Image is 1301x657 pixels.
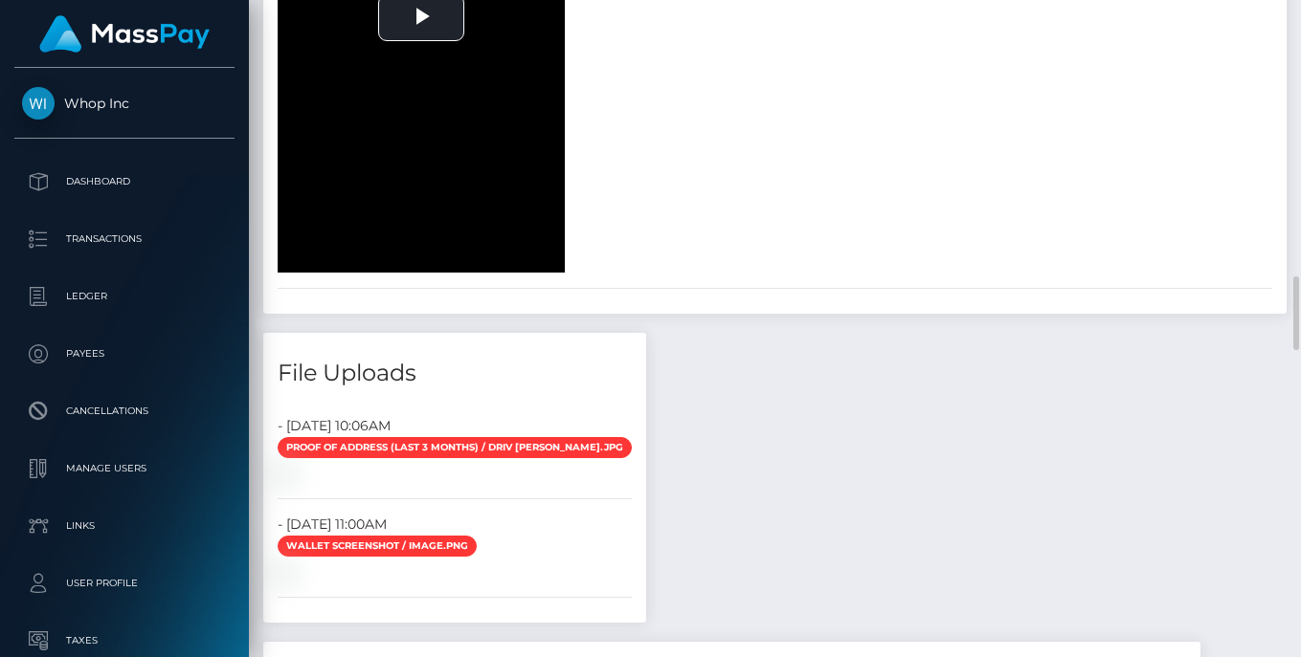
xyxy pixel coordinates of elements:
div: - [DATE] 11:00AM [263,515,646,535]
div: - [DATE] 10:06AM [263,416,646,436]
a: Links [14,502,235,550]
p: Links [22,512,227,540]
a: Transactions [14,215,235,263]
a: Payees [14,330,235,378]
img: MassPay Logo [39,15,210,53]
span: Wallet Screenshot / image.png [278,536,477,557]
a: Manage Users [14,445,235,493]
p: Cancellations [22,397,227,426]
a: User Profile [14,559,235,607]
p: Taxes [22,626,227,655]
img: 3117ccd4-42e6-4097-8d03-55d39d10f33a [278,564,293,580]
p: Ledger [22,282,227,311]
a: Dashboard [14,158,235,206]
a: Cancellations [14,387,235,435]
img: Whop Inc [22,87,55,120]
a: Ledger [14,273,235,320]
p: Payees [22,339,227,368]
span: Proof of Address (last 3 months) / driv [PERSON_NAME].jpg [278,437,632,458]
p: Transactions [22,225,227,253]
p: Manage Users [22,454,227,483]
p: User Profile [22,569,227,598]
p: Dashboard [22,167,227,196]
span: Whop Inc [14,95,235,112]
h4: File Uploads [278,357,632,390]
img: df4c7a3e-af8e-4865-a59d-fdb70eb5b51c [278,466,293,481]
